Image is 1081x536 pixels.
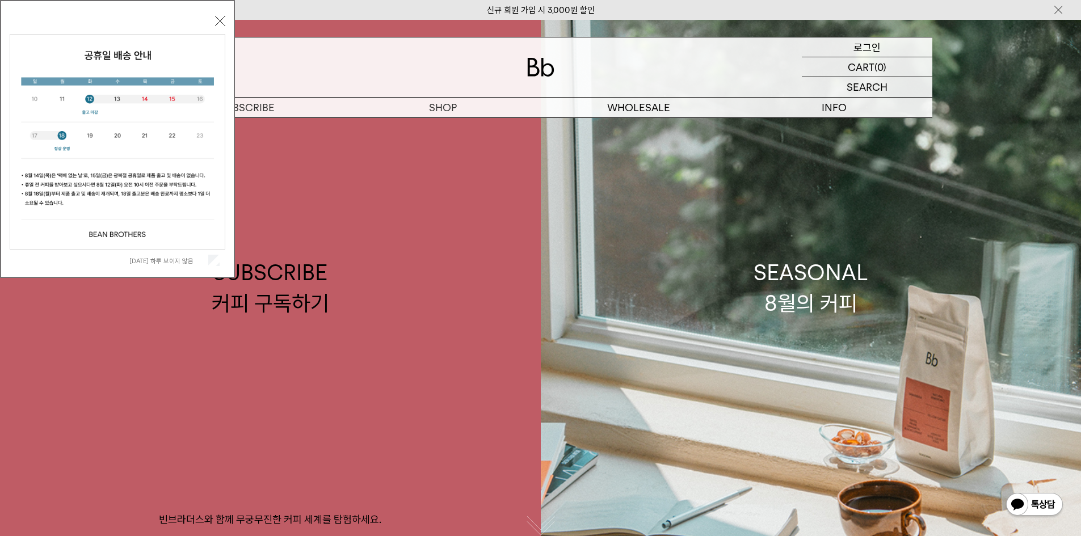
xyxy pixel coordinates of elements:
[215,16,225,26] button: 닫기
[212,258,329,318] div: SUBSCRIBE 커피 구독하기
[129,257,206,265] label: [DATE] 하루 보이지 않음
[802,57,932,77] a: CART (0)
[345,98,541,117] a: SHOP
[527,58,554,77] img: 로고
[487,5,595,15] a: 신규 회원 가입 시 3,000원 할인
[10,35,225,249] img: cb63d4bbb2e6550c365f227fdc69b27f_113810.jpg
[853,37,881,57] p: 로그인
[802,37,932,57] a: 로그인
[737,98,932,117] p: INFO
[149,98,345,117] a: SUBSCRIBE
[848,57,874,77] p: CART
[1005,492,1064,519] img: 카카오톡 채널 1:1 채팅 버튼
[847,77,887,97] p: SEARCH
[541,98,737,117] p: WHOLESALE
[874,57,886,77] p: (0)
[754,258,868,318] div: SEASONAL 8월의 커피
